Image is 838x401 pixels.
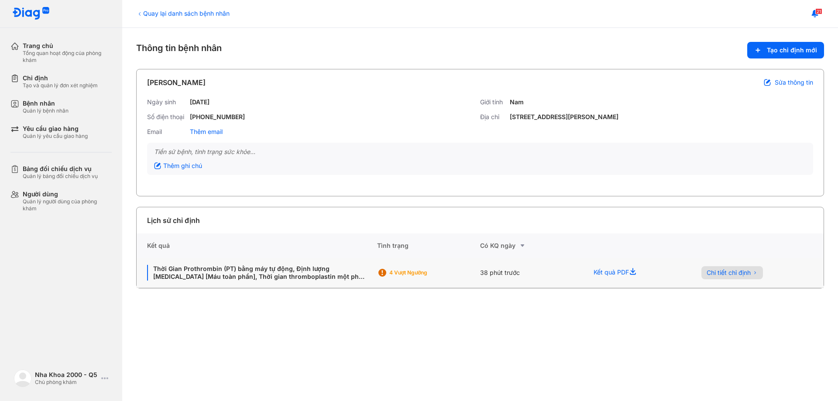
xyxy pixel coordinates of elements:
div: Lịch sử chỉ định [147,215,200,226]
div: Yêu cầu giao hàng [23,125,88,133]
span: Chi tiết chỉ định [707,269,751,277]
div: Quay lại danh sách bệnh nhân [136,9,230,18]
div: Tiền sử bệnh, tình trạng sức khỏe... [154,148,806,156]
div: [STREET_ADDRESS][PERSON_NAME] [510,113,618,121]
div: Địa chỉ [480,113,506,121]
div: Thời Gian Prothrombin (PT) bằng máy tự động, Định lượng [MEDICAL_DATA] [Máu toàn phần], Thời gian... [147,265,367,281]
div: [PHONE_NUMBER] [190,113,245,121]
div: Nha Khoa 2000 - Q5 [35,371,98,379]
img: logo [14,370,31,387]
div: Giới tính [480,98,506,106]
div: Kết quả PDF [583,258,690,288]
div: Chủ phòng khám [35,379,98,386]
div: Tình trạng [377,233,480,258]
div: Kết quả [137,233,377,258]
div: Bảng đối chiếu dịch vụ [23,165,98,173]
div: Người dùng [23,190,112,198]
button: Chi tiết chỉ định [701,266,763,279]
div: 4 Vượt ngưỡng [389,269,459,276]
span: Sửa thông tin [775,79,813,86]
div: Chỉ định [23,74,98,82]
div: Thông tin bệnh nhân [136,42,824,58]
div: Nam [510,98,524,106]
div: [PERSON_NAME] [147,77,206,88]
span: 21 [815,8,822,14]
div: Có KQ ngày [480,240,583,251]
div: Thêm ghi chú [154,162,202,170]
div: Số điện thoại [147,113,186,121]
span: Tạo chỉ định mới [767,46,817,54]
div: Tạo và quản lý đơn xét nghiệm [23,82,98,89]
div: 38 phút trước [480,258,583,288]
img: logo [12,7,50,21]
div: Quản lý bệnh nhân [23,107,69,114]
div: Trang chủ [23,42,112,50]
div: Ngày sinh [147,98,186,106]
div: Quản lý yêu cầu giao hàng [23,133,88,140]
div: Bệnh nhân [23,99,69,107]
div: Thêm email [190,128,223,136]
div: Quản lý bảng đối chiếu dịch vụ [23,173,98,180]
div: Tổng quan hoạt động của phòng khám [23,50,112,64]
div: Email [147,128,186,136]
div: Quản lý người dùng của phòng khám [23,198,112,212]
button: Tạo chỉ định mới [747,42,824,58]
div: [DATE] [190,98,209,106]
